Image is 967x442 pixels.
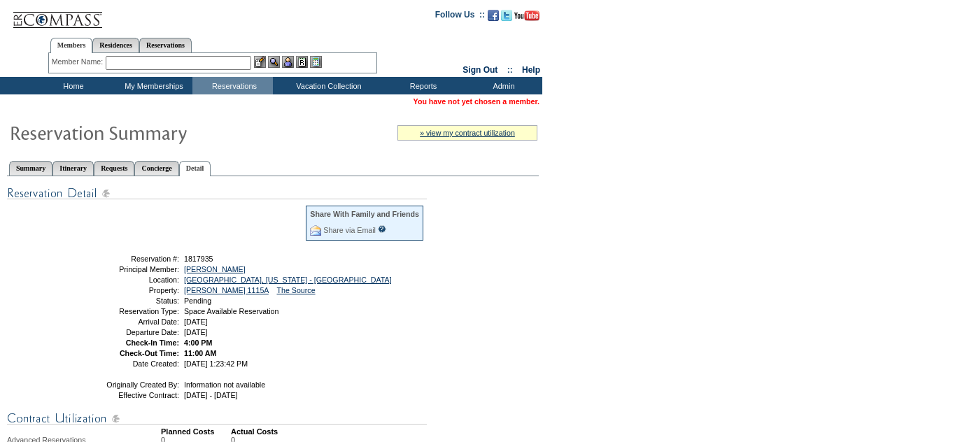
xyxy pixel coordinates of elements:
img: Subscribe to our YouTube Channel [514,10,539,21]
input: What is this? [378,225,386,233]
a: [GEOGRAPHIC_DATA], [US_STATE] - [GEOGRAPHIC_DATA] [184,276,392,284]
div: Share With Family and Friends [310,210,419,218]
span: Information not available [184,380,265,389]
a: Detail [179,161,211,176]
a: Share via Email [323,226,376,234]
span: 11:00 AM [184,349,216,357]
td: Originally Created By: [79,380,179,389]
td: Effective Contract: [79,391,179,399]
td: Reports [381,77,462,94]
td: Follow Us :: [435,8,485,25]
td: Planned Costs [161,427,231,436]
td: Status: [79,297,179,305]
a: Follow us on Twitter [501,14,512,22]
img: Become our fan on Facebook [488,10,499,21]
span: [DATE] [184,318,208,326]
td: Actual Costs [231,427,539,436]
img: b_calculator.gif [310,56,322,68]
a: Members [50,38,93,53]
td: Date Created: [79,359,179,368]
a: [PERSON_NAME] [184,265,246,273]
td: Reservation #: [79,255,179,263]
a: [PERSON_NAME] 1115A [184,286,269,294]
span: 1817935 [184,255,213,263]
a: Concierge [134,161,178,176]
a: Sign Out [463,65,497,75]
span: [DATE] - [DATE] [184,391,238,399]
a: The Source [276,286,315,294]
span: [DATE] 1:23:42 PM [184,359,248,368]
a: Help [522,65,540,75]
td: Departure Date: [79,328,179,336]
td: Reservation Type: [79,307,179,315]
a: Requests [94,161,134,176]
td: Property: [79,286,179,294]
span: [DATE] [184,328,208,336]
td: Principal Member: [79,265,179,273]
td: Home [31,77,112,94]
img: Contract Utilization [7,410,427,427]
img: View [268,56,280,68]
strong: Check-In Time: [126,338,179,347]
td: Reservations [192,77,273,94]
a: Subscribe to our YouTube Channel [514,14,539,22]
img: Reservaton Summary [9,118,289,146]
strong: Check-Out Time: [120,349,179,357]
div: Member Name: [52,56,106,68]
span: 4:00 PM [184,338,212,347]
a: Itinerary [52,161,94,176]
td: Admin [462,77,542,94]
td: Vacation Collection [273,77,381,94]
span: :: [507,65,513,75]
img: Impersonate [282,56,294,68]
img: Follow us on Twitter [501,10,512,21]
span: Space Available Reservation [184,307,278,315]
td: Location: [79,276,179,284]
img: b_edit.gif [254,56,266,68]
img: Reservations [296,56,308,68]
span: You have not yet chosen a member. [414,97,539,106]
a: » view my contract utilization [420,129,515,137]
td: My Memberships [112,77,192,94]
a: Residences [92,38,139,52]
a: Summary [9,161,52,176]
img: Reservation Detail [7,185,427,202]
a: Become our fan on Facebook [488,14,499,22]
td: Arrival Date: [79,318,179,326]
span: Pending [184,297,211,305]
a: Reservations [139,38,192,52]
